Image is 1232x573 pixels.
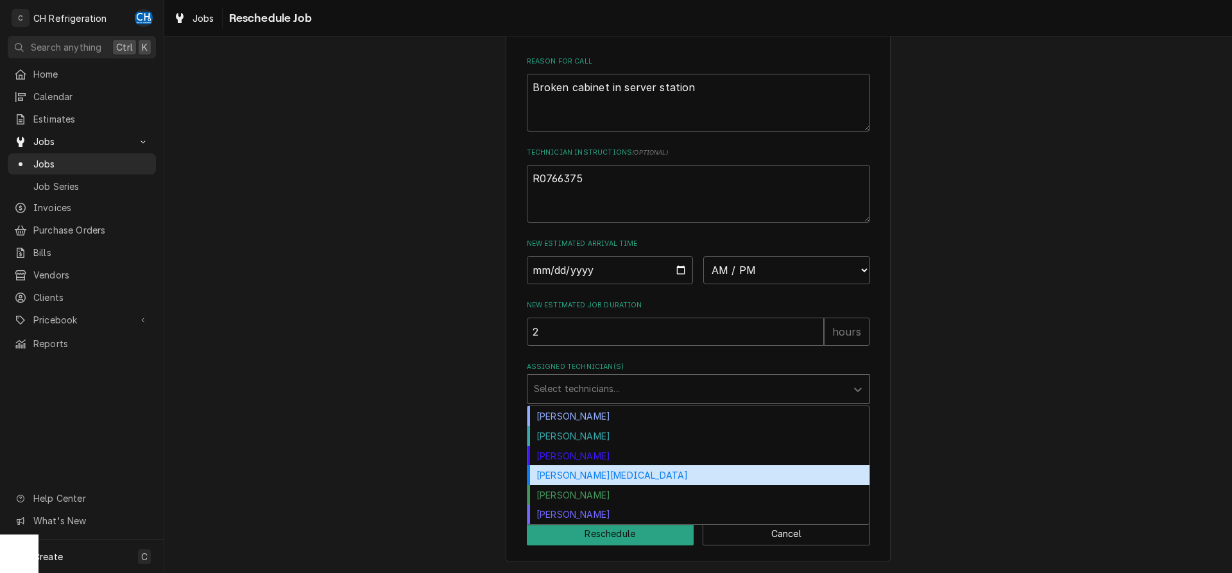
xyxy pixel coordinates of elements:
[33,268,150,282] span: Vendors
[33,67,150,81] span: Home
[33,135,130,148] span: Jobs
[527,426,869,446] div: [PERSON_NAME]
[527,300,870,346] div: New Estimated Job Duration
[33,201,150,214] span: Invoices
[33,492,148,505] span: Help Center
[31,40,101,54] span: Search anything
[527,522,694,545] button: Reschedule
[527,465,869,485] div: [PERSON_NAME][MEDICAL_DATA]
[8,510,156,531] a: Go to What's New
[8,309,156,330] a: Go to Pricebook
[527,485,869,505] div: [PERSON_NAME]
[193,12,214,25] span: Jobs
[527,148,870,158] label: Technician Instructions
[33,313,130,327] span: Pricebook
[33,223,150,237] span: Purchase Orders
[527,522,870,545] div: Button Group
[527,522,870,545] div: Button Group Row
[8,242,156,263] a: Bills
[33,112,150,126] span: Estimates
[527,74,870,132] textarea: Broken cabinet in server station
[33,291,150,304] span: Clients
[8,287,156,308] a: Clients
[8,108,156,130] a: Estimates
[8,488,156,509] a: Go to Help Center
[33,337,150,350] span: Reports
[527,300,870,311] label: New Estimated Job Duration
[33,180,150,193] span: Job Series
[168,8,219,29] a: Jobs
[33,551,63,562] span: Create
[33,90,150,103] span: Calendar
[527,239,870,284] div: New Estimated Arrival Time
[527,56,870,132] div: Reason For Call
[527,56,870,67] label: Reason For Call
[527,256,694,284] input: Date
[225,10,312,27] span: Reschedule Job
[141,550,148,563] span: C
[8,197,156,218] a: Invoices
[135,9,153,27] div: CH
[8,264,156,286] a: Vendors
[8,176,156,197] a: Job Series
[8,64,156,85] a: Home
[33,12,107,25] div: CH Refrigeration
[8,333,156,354] a: Reports
[703,522,870,545] button: Cancel
[8,153,156,175] a: Jobs
[142,40,148,54] span: K
[527,505,869,525] div: [PERSON_NAME]
[33,157,150,171] span: Jobs
[33,246,150,259] span: Bills
[527,27,555,39] span: 13min
[527,239,870,249] label: New Estimated Arrival Time
[527,165,870,223] textarea: R0766375
[8,86,156,107] a: Calendar
[527,148,870,223] div: Technician Instructions
[824,318,870,346] div: hours
[116,40,133,54] span: Ctrl
[8,131,156,152] a: Go to Jobs
[527,406,869,426] div: [PERSON_NAME]
[632,149,668,156] span: ( optional )
[8,219,156,241] a: Purchase Orders
[33,514,148,527] span: What's New
[703,256,870,284] select: Time Select
[12,9,30,27] div: C
[527,446,869,466] div: [PERSON_NAME]
[527,362,870,372] label: Assigned Technician(s)
[527,362,870,404] div: Assigned Technician(s)
[135,9,153,27] div: Chris Hiraga's Avatar
[8,36,156,58] button: Search anythingCtrlK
